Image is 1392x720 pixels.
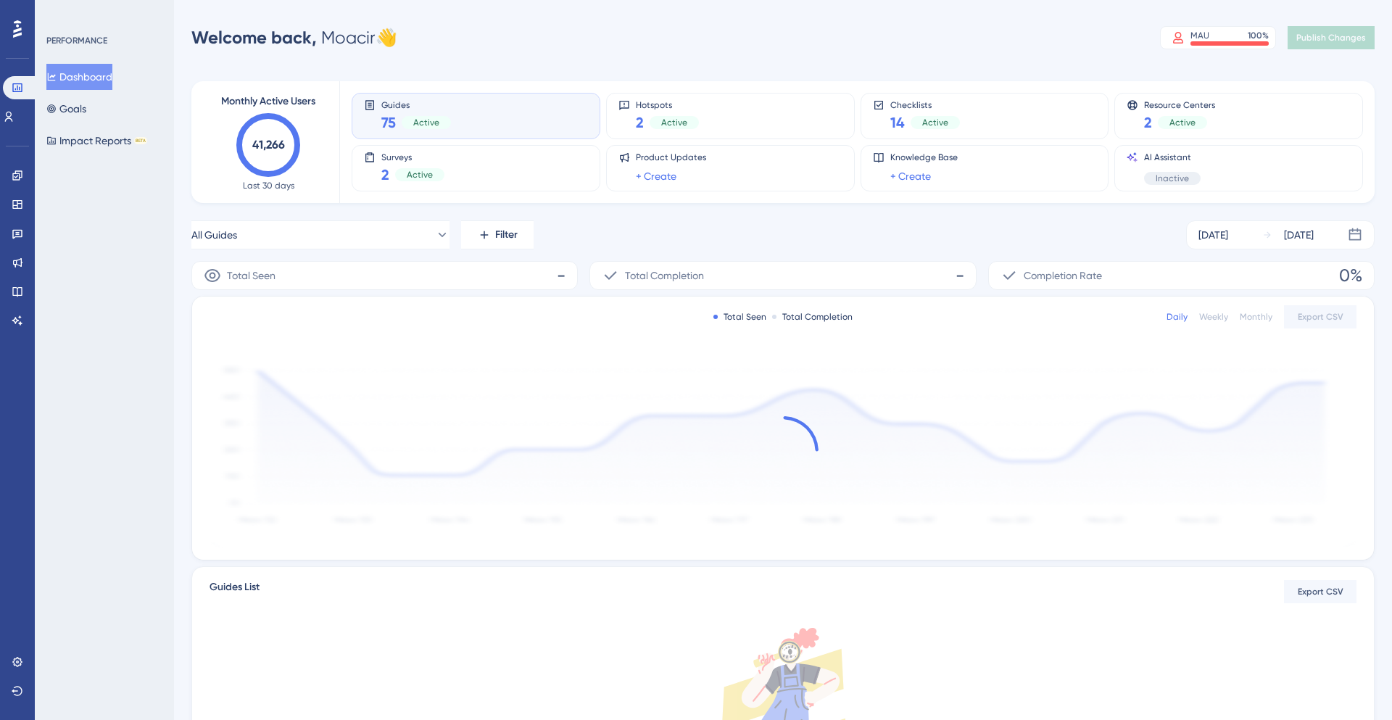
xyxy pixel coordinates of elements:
span: - [557,264,565,287]
button: All Guides [191,220,449,249]
div: Weekly [1199,311,1228,323]
span: 2 [1144,112,1152,133]
div: MAU [1190,30,1209,41]
span: Completion Rate [1024,267,1102,284]
span: Knowledge Base [890,152,958,163]
span: Hotspots [636,99,699,109]
span: Inactive [1156,173,1189,184]
span: Total Seen [227,267,275,284]
a: + Create [636,167,676,185]
span: Last 30 days [243,180,294,191]
span: - [956,264,964,287]
button: Goals [46,96,86,122]
span: AI Assistant [1144,152,1201,163]
div: Monthly [1240,311,1272,323]
span: Surveys [381,152,444,162]
div: [DATE] [1198,226,1228,244]
span: Export CSV [1298,311,1343,323]
span: 75 [381,112,396,133]
span: Filter [495,226,518,244]
a: + Create [890,167,931,185]
div: PERFORMANCE [46,35,107,46]
span: Total Completion [625,267,704,284]
div: Daily [1167,311,1188,323]
span: Active [922,117,948,128]
div: [DATE] [1284,226,1314,244]
span: Active [661,117,687,128]
button: Dashboard [46,64,112,90]
span: Guides [381,99,451,109]
button: Impact ReportsBETA [46,128,147,154]
span: Monthly Active Users [221,93,315,110]
span: Active [413,117,439,128]
span: Active [407,169,433,181]
span: Resource Centers [1144,99,1215,109]
span: All Guides [191,226,237,244]
span: 2 [636,112,644,133]
div: BETA [134,137,147,144]
div: Total Seen [713,311,766,323]
span: Checklists [890,99,960,109]
span: Export CSV [1298,586,1343,597]
div: 100 % [1248,30,1269,41]
button: Filter [461,220,534,249]
span: Product Updates [636,152,706,163]
span: Welcome back, [191,27,317,48]
span: 2 [381,165,389,185]
button: Publish Changes [1288,26,1375,49]
span: 14 [890,112,905,133]
span: Publish Changes [1296,32,1366,44]
span: 0% [1339,264,1362,287]
div: Total Completion [772,311,853,323]
span: Guides List [210,579,260,605]
div: Moacir 👋 [191,26,397,49]
text: 41,266 [252,138,285,152]
button: Export CSV [1284,580,1356,603]
button: Export CSV [1284,305,1356,328]
span: Active [1169,117,1196,128]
